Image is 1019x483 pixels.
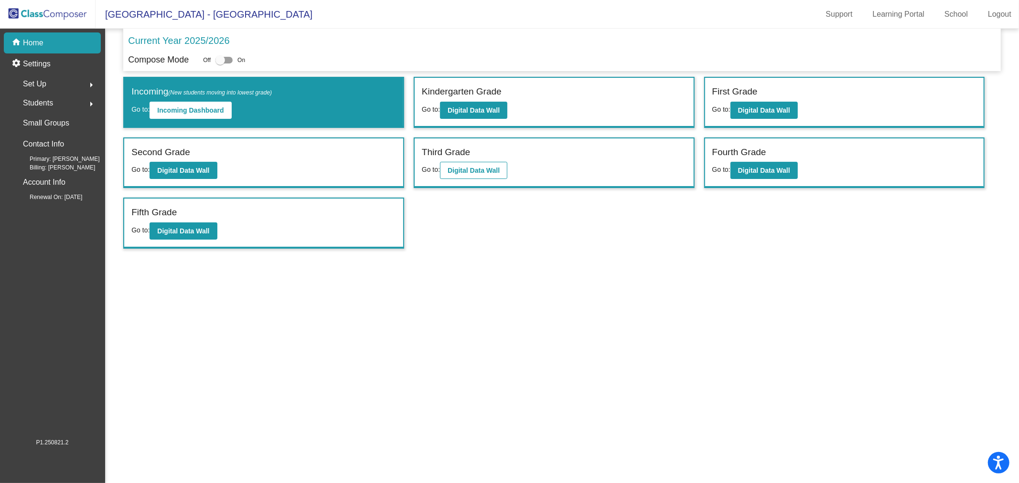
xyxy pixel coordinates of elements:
span: Go to: [131,166,150,173]
span: [GEOGRAPHIC_DATA] - [GEOGRAPHIC_DATA] [96,7,312,22]
p: Current Year 2025/2026 [128,33,229,48]
span: Students [23,96,53,110]
span: Go to: [422,105,440,113]
span: Go to: [712,105,730,113]
a: Learning Portal [865,7,933,22]
span: Go to: [131,105,150,113]
p: Compose Mode [128,53,189,66]
span: On [237,56,245,64]
a: School [937,7,976,22]
p: Settings [23,58,51,70]
button: Digital Data Wall [440,162,507,179]
b: Digital Data Wall [157,167,209,174]
span: Go to: [131,226,150,234]
a: Support [818,7,860,22]
button: Digital Data Wall [150,222,217,240]
span: Primary: [PERSON_NAME] [14,155,100,163]
mat-icon: arrow_right [86,98,97,110]
p: Small Groups [23,116,69,130]
p: Contact Info [23,137,64,151]
label: First Grade [712,85,758,99]
b: Digital Data Wall [448,167,500,174]
b: Digital Data Wall [738,167,790,174]
b: Digital Data Wall [738,106,790,114]
label: Kindergarten Grade [422,85,502,99]
span: (New students moving into lowest grade) [168,89,272,96]
label: Second Grade [131,146,190,159]
span: Go to: [712,166,730,173]
p: Home [23,37,43,49]
b: Digital Data Wall [448,106,500,114]
span: Set Up [23,77,46,91]
mat-icon: home [11,37,23,49]
mat-icon: settings [11,58,23,70]
span: Billing: [PERSON_NAME] [14,163,95,172]
label: Incoming [131,85,272,99]
mat-icon: arrow_right [86,79,97,91]
button: Digital Data Wall [730,162,798,179]
span: Renewal On: [DATE] [14,193,82,201]
label: Third Grade [422,146,470,159]
button: Digital Data Wall [150,162,217,179]
span: Go to: [422,166,440,173]
button: Digital Data Wall [730,102,798,119]
a: Logout [980,7,1019,22]
button: Digital Data Wall [440,102,507,119]
span: Off [203,56,211,64]
label: Fourth Grade [712,146,766,159]
b: Digital Data Wall [157,227,209,235]
p: Account Info [23,176,65,189]
b: Incoming Dashboard [157,106,224,114]
label: Fifth Grade [131,206,177,220]
button: Incoming Dashboard [150,102,231,119]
